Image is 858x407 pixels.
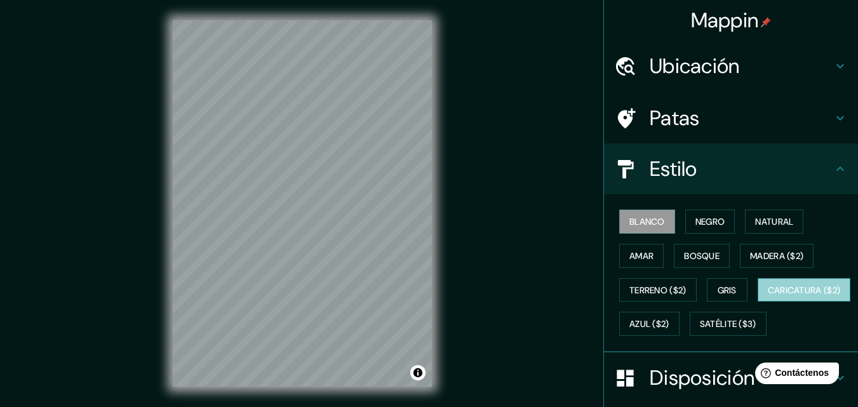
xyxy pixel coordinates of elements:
[755,216,793,227] font: Natural
[604,143,858,194] div: Estilo
[685,210,735,234] button: Negro
[619,210,675,234] button: Blanco
[650,156,697,182] font: Estilo
[604,352,858,403] div: Disposición
[691,7,759,34] font: Mappin
[768,284,841,296] font: Caricatura ($2)
[758,278,851,302] button: Caricatura ($2)
[650,105,700,131] font: Patas
[604,41,858,91] div: Ubicación
[750,250,803,262] font: Madera ($2)
[700,319,756,330] font: Satélite ($3)
[707,278,747,302] button: Gris
[650,53,740,79] font: Ubicación
[604,93,858,143] div: Patas
[684,250,720,262] font: Bosque
[619,244,664,268] button: Amar
[629,216,665,227] font: Blanco
[629,319,669,330] font: Azul ($2)
[718,284,737,296] font: Gris
[629,284,687,296] font: Terreno ($2)
[761,17,771,27] img: pin-icon.png
[173,20,432,387] canvas: Mapa
[619,312,680,336] button: Azul ($2)
[745,210,803,234] button: Natural
[410,365,426,380] button: Activar o desactivar atribución
[629,250,654,262] font: Amar
[695,216,725,227] font: Negro
[674,244,730,268] button: Bosque
[745,357,844,393] iframe: Lanzador de widgets de ayuda
[740,244,814,268] button: Madera ($2)
[690,312,767,336] button: Satélite ($3)
[619,278,697,302] button: Terreno ($2)
[650,364,754,391] font: Disposición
